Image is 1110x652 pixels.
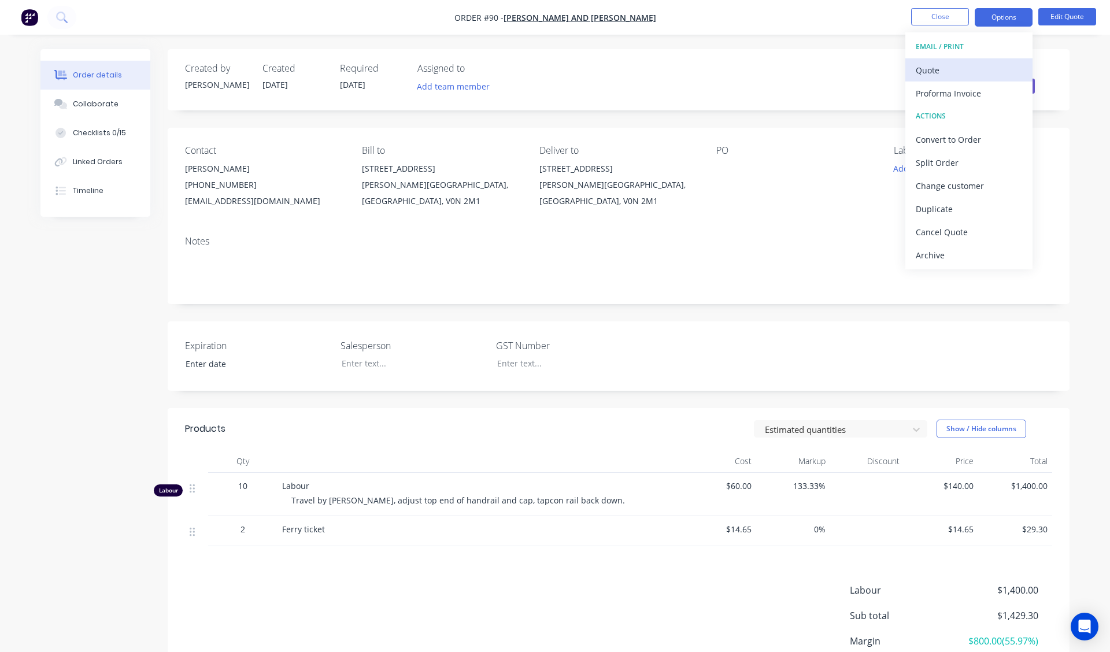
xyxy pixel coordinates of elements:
[341,339,485,353] label: Salesperson
[40,147,150,176] button: Linked Orders
[916,177,1022,194] div: Change customer
[983,523,1048,535] span: $29.30
[154,484,183,497] div: Labour
[687,480,752,492] span: $60.00
[262,79,288,90] span: [DATE]
[916,62,1022,79] div: Quote
[40,61,150,90] button: Order details
[185,63,249,74] div: Created by
[40,90,150,118] button: Collaborate
[208,450,277,473] div: Qty
[909,523,974,535] span: $14.65
[904,450,978,473] div: Price
[850,634,953,648] span: Margin
[73,128,126,138] div: Checklists 0/15
[454,12,504,23] span: Order #90 -
[953,609,1038,623] span: $1,429.30
[916,247,1022,264] div: Archive
[73,157,123,167] div: Linked Orders
[916,109,1022,124] div: ACTIONS
[282,480,309,491] span: Labour
[850,583,953,597] span: Labour
[911,8,969,25] button: Close
[282,524,325,535] span: Ferry ticket
[916,154,1022,171] div: Split Order
[1071,613,1098,640] div: Open Intercom Messenger
[682,450,756,473] div: Cost
[756,450,830,473] div: Markup
[496,339,641,353] label: GST Number
[916,201,1022,217] div: Duplicate
[73,99,119,109] div: Collaborate
[185,145,343,156] div: Contact
[240,523,245,535] span: 2
[417,63,533,74] div: Assigned to
[21,9,38,26] img: Factory
[953,583,1038,597] span: $1,400.00
[1038,8,1096,25] button: Edit Quote
[185,177,343,193] div: [PHONE_NUMBER]
[185,339,330,353] label: Expiration
[238,480,247,492] span: 10
[185,161,343,177] div: [PERSON_NAME]
[761,480,826,492] span: 133.33%
[850,609,953,623] span: Sub total
[40,176,150,205] button: Timeline
[185,161,343,209] div: [PERSON_NAME][PHONE_NUMBER][EMAIL_ADDRESS][DOMAIN_NAME]
[362,145,520,156] div: Bill to
[73,186,103,196] div: Timeline
[73,70,122,80] div: Order details
[687,523,752,535] span: $14.65
[177,355,321,373] input: Enter date
[362,161,520,209] div: [STREET_ADDRESS][PERSON_NAME][GEOGRAPHIC_DATA], [GEOGRAPHIC_DATA], V0N 2M1
[894,145,1052,156] div: Labels
[983,480,1048,492] span: $1,400.00
[539,145,698,156] div: Deliver to
[975,8,1033,27] button: Options
[362,161,520,177] div: [STREET_ADDRESS]
[185,422,225,436] div: Products
[916,85,1022,102] div: Proforma Invoice
[953,634,1038,648] span: $800.00 ( 55.97 %)
[411,79,496,94] button: Add team member
[185,236,1052,247] div: Notes
[417,79,496,94] button: Add team member
[761,523,826,535] span: 0%
[340,63,404,74] div: Required
[40,118,150,147] button: Checklists 0/15
[185,79,249,91] div: [PERSON_NAME]
[916,39,1022,54] div: EMAIL / PRINT
[539,161,698,209] div: [STREET_ADDRESS][PERSON_NAME][GEOGRAPHIC_DATA], [GEOGRAPHIC_DATA], V0N 2M1
[539,161,698,177] div: [STREET_ADDRESS]
[362,177,520,209] div: [PERSON_NAME][GEOGRAPHIC_DATA], [GEOGRAPHIC_DATA], V0N 2M1
[887,161,940,176] button: Add labels
[916,224,1022,240] div: Cancel Quote
[504,12,656,23] a: [PERSON_NAME] and [PERSON_NAME]
[716,145,875,156] div: PO
[909,480,974,492] span: $140.00
[539,177,698,209] div: [PERSON_NAME][GEOGRAPHIC_DATA], [GEOGRAPHIC_DATA], V0N 2M1
[978,450,1052,473] div: Total
[262,63,326,74] div: Created
[830,450,904,473] div: Discount
[937,420,1026,438] button: Show / Hide columns
[340,79,365,90] span: [DATE]
[185,193,343,209] div: [EMAIL_ADDRESS][DOMAIN_NAME]
[291,495,625,506] span: Travel by [PERSON_NAME], adjust top end of handrail and cap, tapcon rail back down.
[916,131,1022,148] div: Convert to Order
